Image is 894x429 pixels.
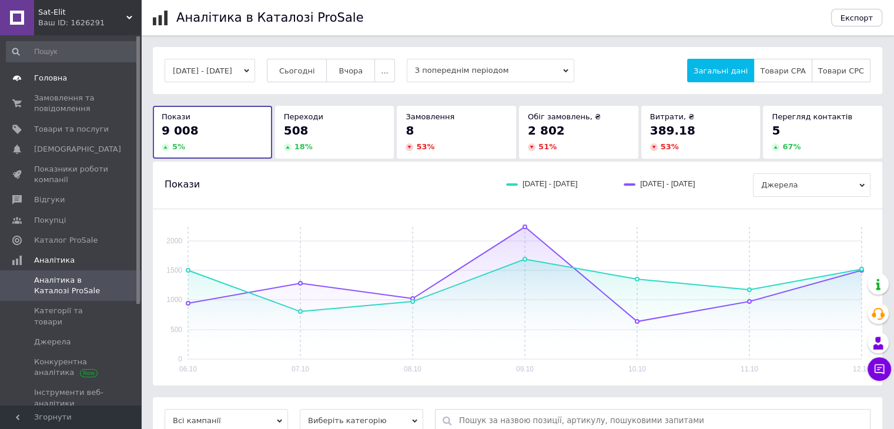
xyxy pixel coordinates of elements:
[407,59,574,82] span: З попереднім періодом
[34,275,109,296] span: Аналітика в Каталозі ProSale
[38,7,126,18] span: Sat-Elit
[818,66,864,75] span: Товари CPC
[406,123,414,138] span: 8
[162,112,190,121] span: Покази
[416,142,434,151] span: 53 %
[754,59,812,82] button: Товари CPA
[326,59,375,82] button: Вчора
[179,365,197,373] text: 06.10
[267,59,327,82] button: Сьогодні
[34,235,98,246] span: Каталог ProSale
[528,112,601,121] span: Обіг замовлень, ₴
[760,66,805,75] span: Товари CPA
[853,365,870,373] text: 12.10
[34,306,109,327] span: Категорії та товари
[176,11,363,25] h1: Аналітика в Каталозі ProSale
[162,123,199,138] span: 9 008
[782,142,801,151] span: 67 %
[831,9,883,26] button: Експорт
[284,112,323,121] span: Переходи
[166,296,182,304] text: 1000
[34,215,66,226] span: Покупці
[841,14,873,22] span: Експорт
[772,123,780,138] span: 5
[6,41,139,62] input: Пошук
[406,112,454,121] span: Замовлення
[381,66,388,75] span: ...
[516,365,534,373] text: 09.10
[772,112,852,121] span: Перегляд контактів
[538,142,557,151] span: 51 %
[339,66,363,75] span: Вчора
[34,255,75,266] span: Аналітика
[38,18,141,28] div: Ваш ID: 1626291
[753,173,870,197] span: Джерела
[741,365,758,373] text: 11.10
[178,355,182,363] text: 0
[528,123,565,138] span: 2 802
[694,66,748,75] span: Загальні дані
[374,59,394,82] button: ...
[34,387,109,408] span: Інструменти веб-аналітики
[34,164,109,185] span: Показники роботи компанії
[166,266,182,274] text: 1500
[650,123,695,138] span: 389.18
[166,237,182,245] text: 2000
[650,112,695,121] span: Витрати, ₴
[661,142,679,151] span: 53 %
[170,326,182,334] text: 500
[34,73,67,83] span: Головна
[284,123,309,138] span: 508
[34,144,121,155] span: [DEMOGRAPHIC_DATA]
[34,124,109,135] span: Товари та послуги
[868,357,891,381] button: Чат з покупцем
[34,195,65,205] span: Відгуки
[628,365,646,373] text: 10.10
[165,178,200,191] span: Покази
[34,93,109,114] span: Замовлення та повідомлення
[294,142,313,151] span: 18 %
[687,59,754,82] button: Загальні дані
[292,365,309,373] text: 07.10
[279,66,315,75] span: Сьогодні
[812,59,870,82] button: Товари CPC
[165,59,255,82] button: [DATE] - [DATE]
[172,142,185,151] span: 5 %
[34,357,109,378] span: Конкурентна аналітика
[34,337,71,347] span: Джерела
[404,365,421,373] text: 08.10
